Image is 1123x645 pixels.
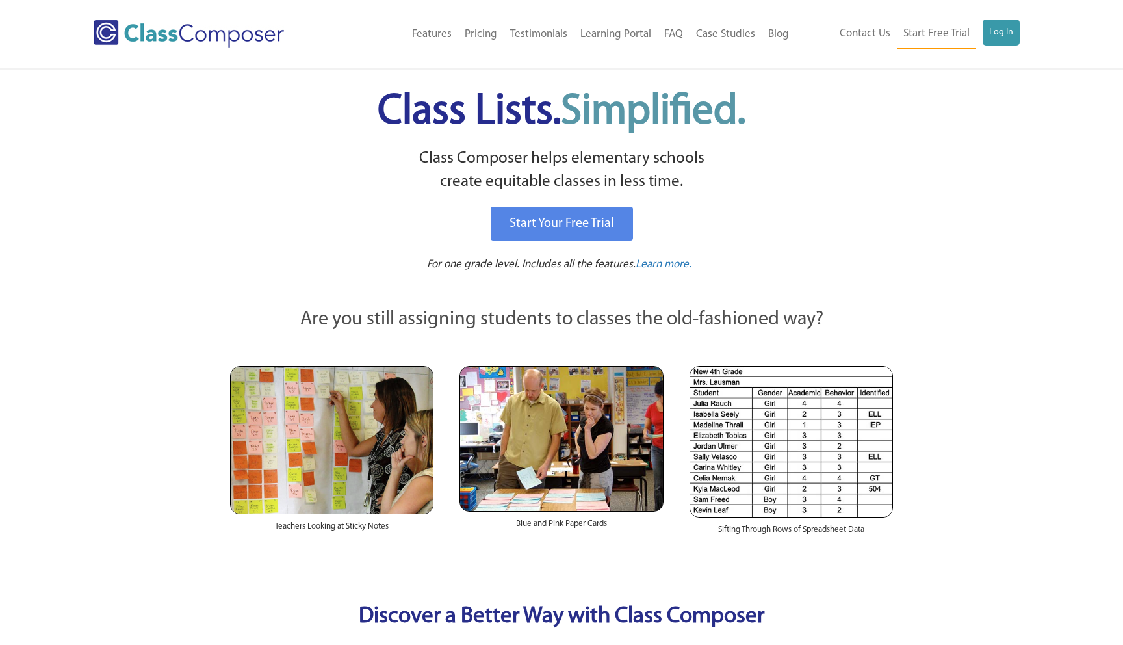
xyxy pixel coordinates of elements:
p: Discover a Better Way with Class Composer [217,601,906,634]
a: Contact Us [833,20,897,48]
img: Teachers Looking at Sticky Notes [230,366,433,514]
div: Blue and Pink Paper Cards [459,512,663,543]
a: FAQ [658,20,690,49]
span: Simplified. [561,91,745,133]
div: Teachers Looking at Sticky Notes [230,514,433,546]
p: Are you still assigning students to classes the old-fashioned way? [230,306,893,334]
span: Start Your Free Trial [510,217,614,230]
div: Sifting Through Rows of Spreadsheet Data [690,518,893,549]
img: Blue and Pink Paper Cards [459,366,663,511]
p: Class Composer helps elementary schools create equitable classes in less time. [228,147,895,194]
img: Class Composer [94,20,284,48]
nav: Header Menu [337,20,795,49]
a: Blog [762,20,795,49]
a: Start Your Free Trial [491,207,633,241]
a: Case Studies [690,20,762,49]
a: Learning Portal [574,20,658,49]
a: Log In [983,20,1020,46]
a: Testimonials [504,20,574,49]
span: Class Lists. [378,91,745,133]
a: Pricing [458,20,504,49]
a: Learn more. [636,257,691,273]
a: Features [406,20,458,49]
a: Start Free Trial [897,20,976,49]
span: Learn more. [636,259,691,270]
img: Spreadsheets [690,366,893,518]
span: For one grade level. Includes all the features. [427,259,636,270]
nav: Header Menu [795,20,1020,49]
